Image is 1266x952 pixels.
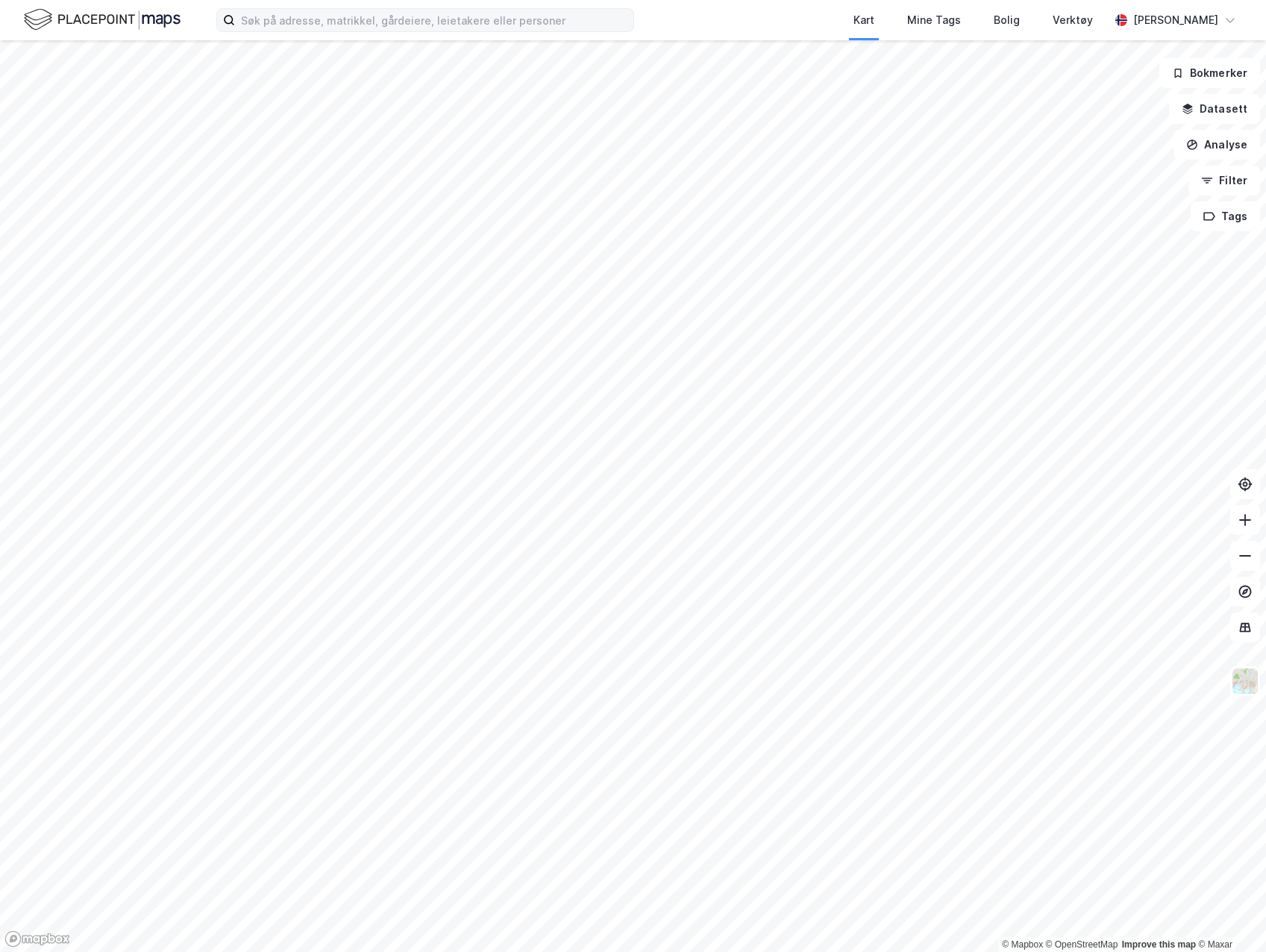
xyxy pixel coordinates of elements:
button: Datasett [1169,94,1260,124]
a: Mapbox [1002,939,1043,950]
button: Analyse [1173,130,1260,160]
iframe: Chat Widget [1191,880,1266,952]
a: OpenStreetMap [1046,939,1118,950]
button: Filter [1188,166,1260,195]
div: Mine Tags [907,11,961,29]
button: Bokmerker [1159,58,1260,88]
button: Tags [1191,201,1260,231]
input: Søk på adresse, matrikkel, gårdeiere, leietakere eller personer [235,9,633,31]
div: Verktøy [1053,11,1093,29]
a: Mapbox homepage [4,930,70,948]
div: [PERSON_NAME] [1133,11,1218,29]
a: Improve this map [1122,939,1196,950]
div: Kart [853,11,874,29]
img: Z [1231,667,1259,695]
div: Bolig [994,11,1020,29]
img: logo.f888ab2527a4732fd821a326f86c7f29.svg [24,7,181,33]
